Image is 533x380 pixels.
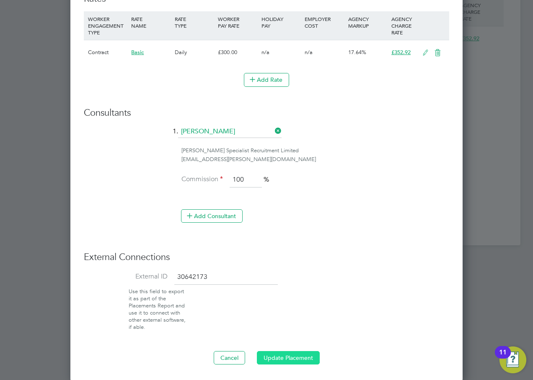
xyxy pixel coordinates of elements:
div: RATE NAME [129,11,172,33]
div: £300.00 [216,40,259,65]
div: Contract [86,40,129,65]
button: Update Placement [257,351,320,364]
label: External ID [84,272,168,281]
span: % [264,175,269,184]
span: n/a [305,49,313,56]
div: [PERSON_NAME] Specialist Recruitment Limited [181,146,449,155]
div: Daily [173,40,216,65]
li: 1. [84,125,449,146]
span: Use this field to export it as part of the Placements Report and use it to connect with other ext... [129,288,186,330]
input: Search for... [178,125,282,138]
div: WORKER PAY RATE [216,11,259,33]
span: £352.92 [391,49,411,56]
div: AGENCY MARKUP [346,11,389,33]
div: AGENCY CHARGE RATE [389,11,418,40]
label: Commission [181,175,223,184]
div: [EMAIL_ADDRESS][PERSON_NAME][DOMAIN_NAME] [181,155,449,164]
button: Add Rate [244,73,289,86]
button: Add Consultant [181,209,243,223]
h3: External Connections [84,251,449,263]
div: 11 [499,352,507,363]
div: HOLIDAY PAY [259,11,303,33]
h3: Consultants [84,107,449,119]
button: Cancel [214,351,245,364]
button: Open Resource Center, 11 new notifications [499,346,526,373]
span: n/a [261,49,269,56]
div: RATE TYPE [173,11,216,33]
div: WORKER ENGAGEMENT TYPE [86,11,129,40]
span: 17.64% [348,49,366,56]
span: Basic [131,49,144,56]
div: EMPLOYER COST [303,11,346,33]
